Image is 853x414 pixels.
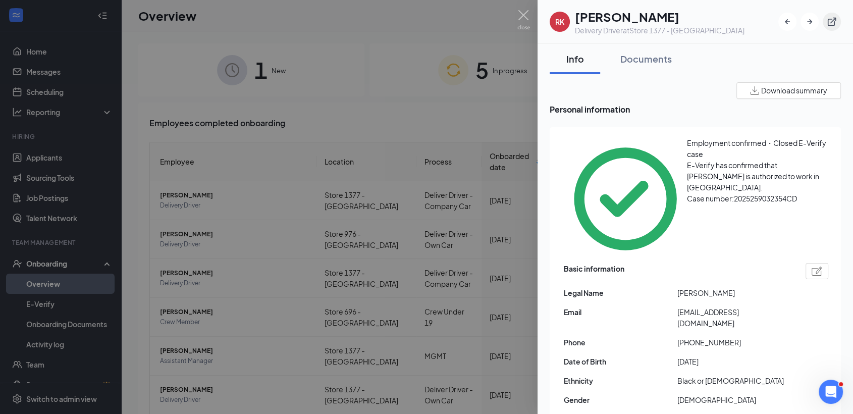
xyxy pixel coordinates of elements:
[555,17,564,27] div: RK
[677,337,791,348] span: [PHONE_NUMBER]
[761,85,827,96] span: Download summary
[564,394,677,405] span: Gender
[687,161,819,192] span: E-Verify has confirmed that [PERSON_NAME] is authorized to work in [GEOGRAPHIC_DATA].
[564,356,677,367] span: Date of Birth
[564,306,677,318] span: Email
[550,103,841,116] span: Personal information
[677,375,791,386] span: Black or [DEMOGRAPHIC_DATA]
[677,306,791,329] span: [EMAIL_ADDRESS][DOMAIN_NAME]
[687,194,797,203] span: Case number: 2025259032354CD
[677,356,791,367] span: [DATE]
[736,82,841,99] button: Download summary
[677,287,791,298] span: [PERSON_NAME]
[564,137,687,261] svg: CheckmarkCircle
[819,380,843,404] iframe: Intercom live chat
[677,394,791,405] span: [DEMOGRAPHIC_DATA]
[687,138,826,159] span: Employment confirmed・Closed E-Verify case
[778,13,796,31] button: ArrowLeftNew
[620,53,672,65] div: Documents
[805,17,815,27] svg: ArrowRight
[575,25,744,35] div: Delivery Driver at Store 1377 - [GEOGRAPHIC_DATA]
[575,8,744,25] h1: [PERSON_NAME]
[564,263,624,279] span: Basic information
[801,13,819,31] button: ArrowRight
[823,13,841,31] button: ExternalLink
[564,287,677,298] span: Legal Name
[564,337,677,348] span: Phone
[782,17,792,27] svg: ArrowLeftNew
[564,375,677,386] span: Ethnicity
[827,17,837,27] svg: ExternalLink
[560,53,590,65] div: Info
